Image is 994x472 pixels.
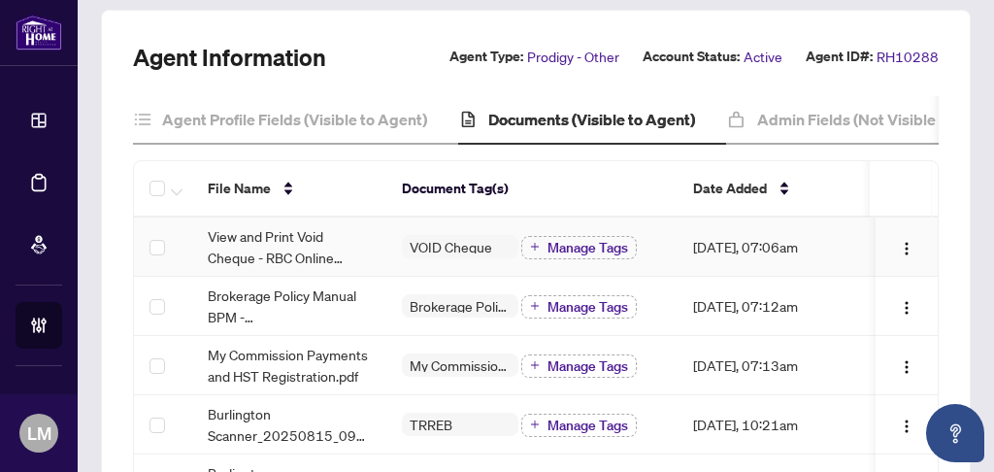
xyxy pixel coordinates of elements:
[192,161,386,218] th: File Name
[521,414,637,437] button: Manage Tags
[449,46,523,68] label: Agent Type:
[899,359,914,375] img: Logo
[926,404,984,462] button: Open asap
[27,420,51,447] span: LM
[208,178,271,199] span: File Name
[547,359,628,373] span: Manage Tags
[521,354,637,378] button: Manage Tags
[891,409,922,440] button: Logo
[678,336,862,395] td: [DATE], 07:13am
[527,46,619,68] span: Prodigy - Other
[891,290,922,321] button: Logo
[521,295,637,319] button: Manage Tags
[899,300,914,316] img: Logo
[891,231,922,262] button: Logo
[530,301,540,311] span: plus
[16,15,62,51] img: logo
[530,420,540,429] span: plus
[208,344,371,387] span: My Commission Payments and HST Registration.pdf
[899,419,914,434] img: Logo
[402,299,518,313] span: Brokerage Policy Manual
[678,395,862,455] td: [DATE], 10:21am
[806,46,873,68] label: Agent ID#:
[899,241,914,256] img: Logo
[208,403,371,446] span: Burlington Scanner_20250815_093742.pdf
[547,241,628,254] span: Manage Tags
[530,242,540,252] span: plus
[402,418,460,431] span: TRREB
[521,236,637,259] button: Manage Tags
[891,350,922,381] button: Logo
[678,161,862,218] th: Date Added
[402,358,518,372] span: My Commission Payments and HST Registration
[643,46,740,68] label: Account Status:
[386,161,678,218] th: Document Tag(s)
[693,178,767,199] span: Date Added
[402,240,500,253] span: VOID Cheque
[678,277,862,336] td: [DATE], 07:12am
[547,419,628,432] span: Manage Tags
[208,225,371,268] span: View and Print Void Cheque - RBC Online Banking-3.pdf
[162,108,427,131] h4: Agent Profile Fields (Visible to Agent)
[877,46,939,68] span: RH10288
[678,218,862,277] td: [DATE], 07:06am
[744,46,782,68] span: Active
[208,285,371,327] span: Brokerage Policy Manual BPM - [DATE]_updated1.pdf
[530,360,540,370] span: plus
[133,42,326,73] h2: Agent Information
[547,300,628,314] span: Manage Tags
[488,108,695,131] h4: Documents (Visible to Agent)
